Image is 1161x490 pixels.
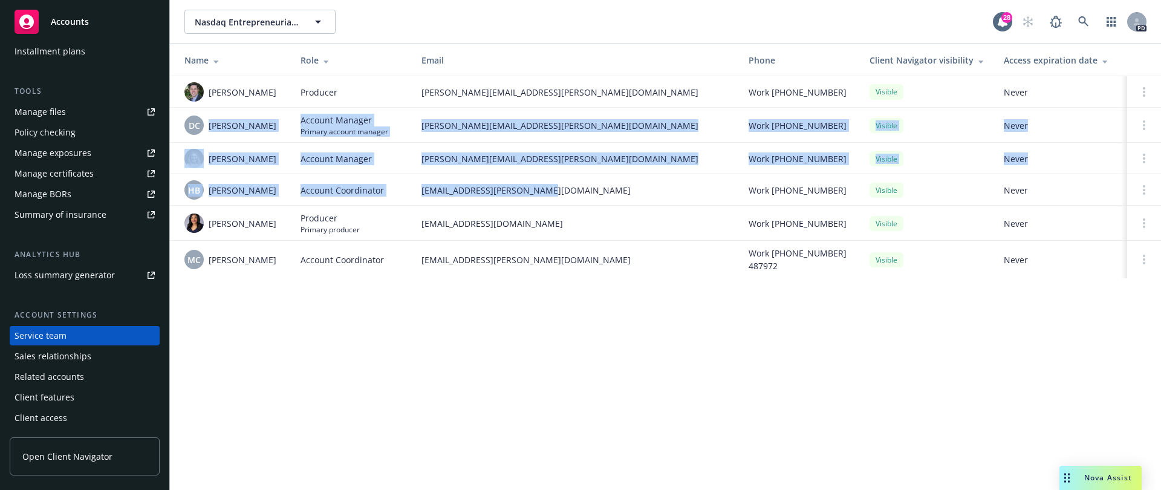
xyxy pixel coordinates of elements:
span: Primary account manager [301,126,388,137]
a: Switch app [1099,10,1124,34]
div: Client access [15,408,67,428]
a: Policy checking [10,123,160,142]
div: Drag to move [1059,466,1075,490]
div: Tools [10,85,160,97]
span: [PERSON_NAME] [209,184,276,197]
img: photo [184,214,204,233]
span: [PERSON_NAME] [209,253,276,266]
a: Search [1072,10,1096,34]
span: [PERSON_NAME] [209,86,276,99]
a: Client features [10,388,160,407]
span: Account Coordinator [301,253,384,266]
div: Manage certificates [15,164,94,183]
a: Loss summary generator [10,266,160,285]
span: Work [PHONE_NUMBER] [749,86,847,99]
span: Never [1004,184,1117,197]
span: Work [PHONE_NUMBER] [749,119,847,132]
div: Visible [870,252,903,267]
span: Producer [301,212,360,224]
span: Never [1004,217,1117,230]
span: HB [188,184,200,197]
span: Work [PHONE_NUMBER] [749,217,847,230]
span: [PERSON_NAME] [209,152,276,165]
div: Phone [749,54,850,67]
div: Client features [15,388,74,407]
div: Email [421,54,729,67]
div: Visible [870,216,903,231]
a: Summary of insurance [10,205,160,224]
span: Nasdaq Entrepreneurial Center, Inc. [195,16,299,28]
div: Service team [15,326,67,345]
span: Work [PHONE_NUMBER] 487972 [749,247,850,272]
div: Loss summary generator [15,266,115,285]
a: Related accounts [10,367,160,387]
a: Manage files [10,102,160,122]
div: Manage BORs [15,185,71,204]
span: Never [1004,86,1117,99]
a: Installment plans [10,42,160,61]
a: Service team [10,326,160,345]
span: Open Client Navigator [22,450,112,463]
a: Manage exposures [10,143,160,163]
span: [PERSON_NAME][EMAIL_ADDRESS][PERSON_NAME][DOMAIN_NAME] [421,119,729,132]
span: Work [PHONE_NUMBER] [749,184,847,197]
span: Accounts [51,17,89,27]
a: Accounts [10,5,160,39]
div: Sales relationships [15,347,91,366]
div: Visible [870,118,903,133]
span: MC [187,253,201,266]
div: Analytics hub [10,249,160,261]
span: Never [1004,119,1117,132]
a: Manage certificates [10,164,160,183]
span: Nova Assist [1084,472,1132,483]
img: photo [184,82,204,102]
span: Never [1004,253,1117,266]
a: Report a Bug [1044,10,1068,34]
a: Start snowing [1016,10,1040,34]
div: Summary of insurance [15,205,106,224]
button: Nova Assist [1059,466,1142,490]
button: Nasdaq Entrepreneurial Center, Inc. [184,10,336,34]
a: Manage BORs [10,185,160,204]
div: Visible [870,183,903,198]
span: [EMAIL_ADDRESS][DOMAIN_NAME] [421,217,729,230]
div: Access expiration date [1004,54,1117,67]
div: Manage exposures [15,143,91,163]
div: Visible [870,151,903,166]
div: Related accounts [15,367,84,387]
span: DC [189,119,200,132]
div: Installment plans [15,42,85,61]
div: 28 [1001,12,1012,23]
span: Never [1004,152,1117,165]
span: Primary producer [301,224,360,235]
span: Producer [301,86,337,99]
span: [EMAIL_ADDRESS][PERSON_NAME][DOMAIN_NAME] [421,253,729,266]
div: Manage files [15,102,66,122]
div: Account settings [10,309,160,321]
span: [PERSON_NAME][EMAIL_ADDRESS][PERSON_NAME][DOMAIN_NAME] [421,86,729,99]
span: Account Manager [301,152,372,165]
a: Sales relationships [10,347,160,366]
div: Visible [870,84,903,99]
span: [PERSON_NAME][EMAIL_ADDRESS][PERSON_NAME][DOMAIN_NAME] [421,152,729,165]
span: [PERSON_NAME] [209,119,276,132]
a: Client access [10,408,160,428]
div: Client Navigator visibility [870,54,984,67]
img: photo [184,149,204,168]
div: Role [301,54,402,67]
span: Work [PHONE_NUMBER] [749,152,847,165]
span: [EMAIL_ADDRESS][PERSON_NAME][DOMAIN_NAME] [421,184,729,197]
span: [PERSON_NAME] [209,217,276,230]
div: Policy checking [15,123,76,142]
span: Account Manager [301,114,388,126]
div: Name [184,54,281,67]
span: Account Coordinator [301,184,384,197]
